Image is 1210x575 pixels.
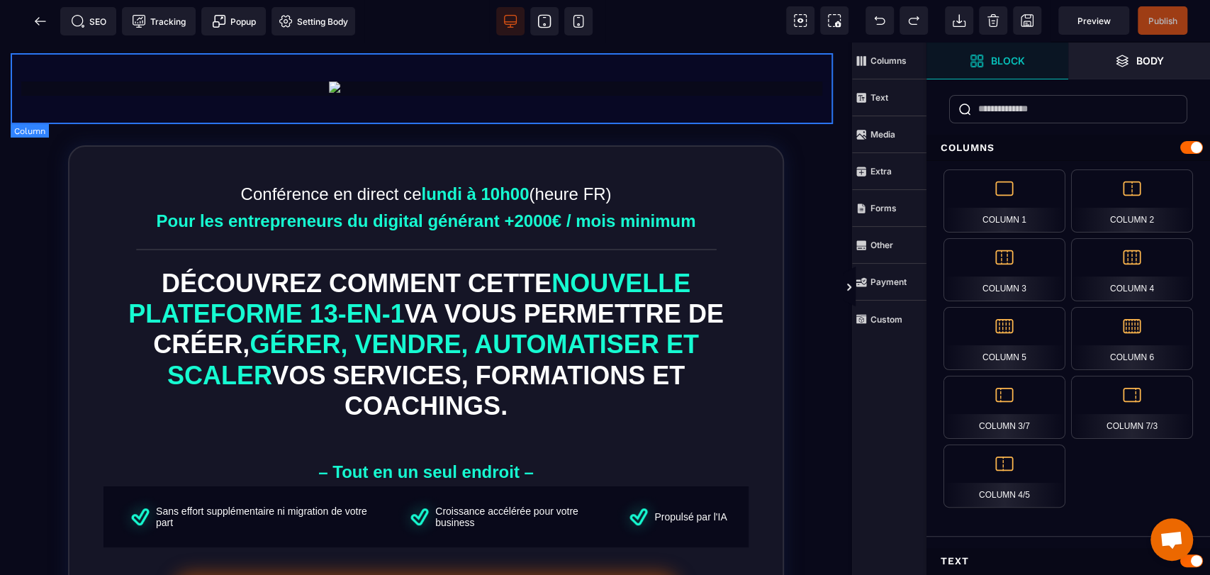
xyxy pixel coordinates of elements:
strong: Text [870,92,888,103]
span: Clear [979,6,1007,35]
span: Preview [1077,16,1111,26]
strong: Extra [870,166,892,177]
span: Back [26,7,55,35]
span: Save [1138,6,1187,35]
text: Propulsé par l'IA [651,465,738,484]
span: Undo [866,6,894,35]
span: Open Import Webpage [945,6,973,35]
span: Favicon [271,7,355,35]
span: View tablet [530,7,559,35]
div: Column 4 [1071,238,1193,301]
span: Create Alert Modal [201,7,266,35]
b: lundi à 10h00 [421,142,529,161]
strong: Media [870,129,895,140]
span: Publish [1148,16,1177,26]
text: DÉCOUVREZ COMMENT CETTE VA VOUS PERMETTRE DE CRÉER, VOS SERVICES, FORMATIONS ET COACHINGS. [103,222,749,382]
span: Seo meta data [60,7,116,35]
text: Conférence en direct ce (heure FR) [103,138,749,165]
div: Column 7/3 [1071,376,1193,439]
span: Screenshot [820,6,848,35]
span: Toggle Views [926,267,941,309]
img: B4BGOZIbHi86AAAAAElFTkSuQmCC [393,449,446,500]
span: View desktop [496,7,525,35]
span: Preview [1058,6,1129,35]
span: Columns [852,43,926,79]
span: Custom Block [852,301,926,337]
div: Mở cuộc trò chuyện [1150,518,1193,561]
text: Pour les entrepreneurs du digital générant +2000€ / mois minimum [103,165,749,192]
strong: Other [870,240,893,250]
span: Payment [852,264,926,301]
span: Text [852,79,926,116]
span: GÉRER, VENDRE, AUTOMATISER ET SCALER [167,287,706,347]
div: Column 6 [1071,307,1193,370]
strong: Columns [870,55,907,66]
span: Open Layers [1068,43,1210,79]
strong: Custom [870,314,902,325]
img: B4BGOZIbHi86AAAAAElFTkSuQmCC [612,449,665,500]
span: SEO [71,14,106,28]
span: Open Blocks [926,43,1068,79]
span: Redo [900,6,928,35]
span: View mobile [564,7,593,35]
span: View components [786,6,814,35]
strong: Payment [870,277,907,287]
span: Other [852,227,926,264]
div: Columns [926,135,1210,161]
span: Popup [212,14,256,28]
span: Setting Body [279,14,348,28]
span: Forms [852,190,926,227]
span: Media [852,116,926,153]
div: Text [926,548,1210,574]
text: – Tout en un seul endroit – [103,416,749,444]
strong: Block [991,55,1025,66]
span: Tracking [132,14,186,28]
img: B4BGOZIbHi86AAAAAElFTkSuQmCC [114,449,167,500]
strong: Forms [870,203,897,213]
div: Column 5 [943,307,1065,370]
span: Save [1013,6,1041,35]
text: Sans effort supplémentaire ni migration de votre part [152,459,383,489]
div: Column 3 [943,238,1065,301]
text: Croissance accélérée pour votre business [432,459,602,489]
div: Column 3/7 [943,376,1065,439]
div: Column 4/5 [943,445,1065,508]
span: Extra [852,153,926,190]
span: Tracking code [122,7,196,35]
div: Column 2 [1071,169,1193,233]
span: NOUVELLE PLATEFORME 13-EN-1 [128,226,698,286]
strong: Body [1136,55,1164,66]
img: c269b0c8b15399de7a894987fa87ef0b_logo-beta.07bc9268.svg [329,39,523,50]
div: Column 1 [943,169,1065,233]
